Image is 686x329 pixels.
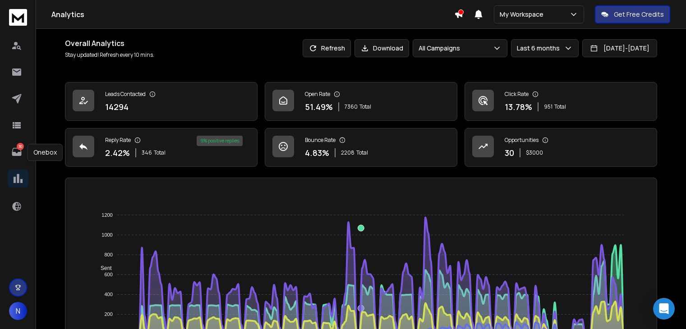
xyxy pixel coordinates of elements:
p: Click Rate [505,91,529,98]
a: Leads Contacted14294 [65,82,258,121]
p: 13.78 % [505,101,532,113]
button: N [9,302,27,320]
button: Get Free Credits [595,5,670,23]
button: Refresh [303,39,351,57]
p: All Campaigns [419,44,464,53]
span: 346 [142,149,152,156]
div: Open Intercom Messenger [653,298,675,320]
span: Sent [94,265,112,271]
p: Bounce Rate [305,137,336,144]
div: Onebox [28,144,63,161]
p: 30 [17,143,24,150]
span: 7360 [345,103,358,110]
a: 30 [8,143,26,161]
p: Download [373,44,403,53]
p: Refresh [321,44,345,53]
p: 51.49 % [305,101,333,113]
button: Download [355,39,409,57]
p: Get Free Credits [614,10,664,19]
tspan: 800 [105,252,113,257]
p: Opportunities [505,137,539,144]
a: Reply Rate2.42%346Total9% positive replies [65,128,258,167]
span: Total [359,103,371,110]
p: 2.42 % [105,146,130,159]
a: Open Rate51.49%7360Total [265,82,457,121]
tspan: 200 [105,311,113,317]
span: Total [356,149,368,156]
tspan: 600 [105,272,113,277]
p: 4.83 % [305,146,329,159]
p: $ 3000 [526,149,543,156]
a: Bounce Rate4.83%2208Total [265,128,457,167]
tspan: 1000 [101,232,112,238]
p: Open Rate [305,91,330,98]
a: Click Rate13.78%951Total [465,82,657,121]
span: Total [554,103,566,110]
p: My Workspace [500,10,547,19]
h1: Analytics [51,9,454,20]
div: 9 % positive replies [197,136,243,146]
span: 951 [544,103,552,110]
span: Total [154,149,166,156]
p: 30 [505,146,514,159]
a: Opportunities30$3000 [465,128,657,167]
p: 14294 [105,101,129,113]
p: Leads Contacted [105,91,146,98]
button: [DATE]-[DATE] [582,39,657,57]
tspan: 1200 [101,212,112,218]
p: Last 6 months [517,44,563,53]
img: logo [9,9,27,26]
h1: Overall Analytics [65,38,154,49]
span: 2208 [341,149,355,156]
p: Stay updated! Refresh every 10 mins. [65,51,154,59]
tspan: 400 [105,292,113,297]
p: Reply Rate [105,137,131,144]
